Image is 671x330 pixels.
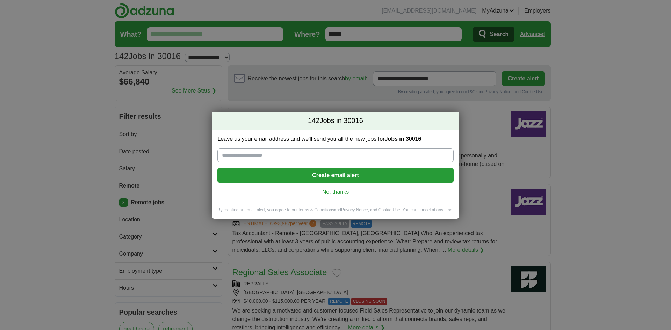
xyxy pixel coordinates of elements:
[298,207,334,212] a: Terms & Conditions
[341,207,368,212] a: Privacy Notice
[384,136,421,142] strong: Jobs in 30016
[217,168,453,183] button: Create email alert
[223,188,448,196] a: No, thanks
[217,135,453,143] label: Leave us your email address and we'll send you all the new jobs for
[212,112,459,130] h2: Jobs in 30016
[308,116,319,126] span: 142
[212,207,459,219] div: By creating an email alert, you agree to our and , and Cookie Use. You can cancel at any time.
